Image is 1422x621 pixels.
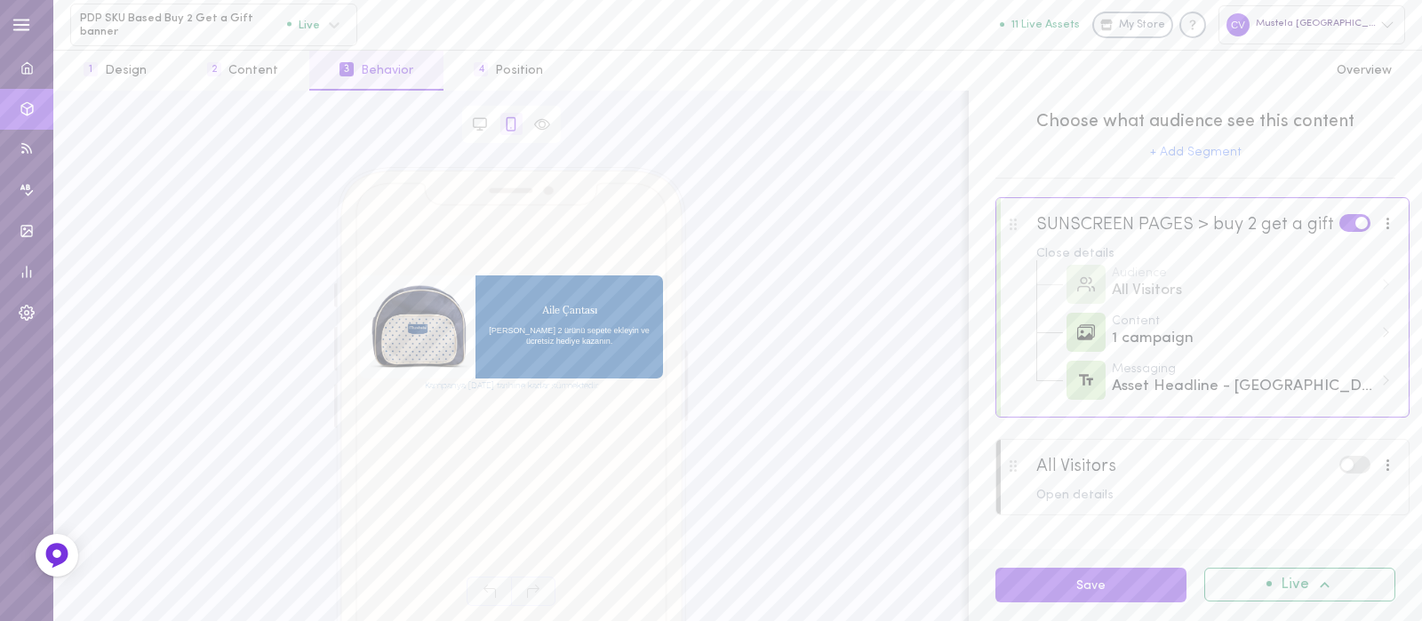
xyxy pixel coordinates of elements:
span: 2 [207,62,221,76]
span: [PERSON_NAME] 2 ürünü sepete ekleyin ve ücretsiz hediye kazanın. [484,319,654,346]
a: My Store [1092,12,1173,38]
div: Messaging [1112,363,1373,376]
div: All Visitors [1112,280,1373,302]
button: 4Position [443,51,573,91]
div: Close details [1036,248,1396,260]
div: 1 campaign [1112,315,1392,350]
button: Overview [1306,51,1422,91]
span: Choose what audience see this content [995,109,1395,134]
span: Undo [467,577,511,606]
button: Save [995,568,1186,602]
span: 1 [84,62,98,76]
span: Aile Çantası [484,304,654,319]
button: Live [1204,568,1395,601]
div: Asset Headline - [GEOGRAPHIC_DATA] [DATE] tarihine kadar sürmektedir. [1112,376,1373,398]
h2: Kampanya [DATE] tarihine kadar sürmektedir. [360,381,664,390]
div: SUNSCREEN PAGES > buy 2 get a gift [1036,214,1334,235]
a: 11 Live Assets [1000,19,1092,31]
span: Redo [511,577,555,606]
button: 3Behavior [309,51,443,91]
div: Audience [1112,267,1373,280]
div: Open details [1036,490,1396,502]
div: SUNSCREEN PAGES > buy 2 get a giftClose detailsAudienceAll VisitorsContent1 campaignMessagingAsse... [995,197,1410,418]
span: My Store [1119,18,1165,34]
span: Live [287,19,320,30]
span: 4 [474,62,488,76]
div: Mustela [GEOGRAPHIC_DATA] [1218,5,1405,44]
img: Feedback Button [44,542,70,569]
div: All Visitors [1112,267,1392,302]
div: 1 campaign [1112,328,1373,350]
span: 3 [340,62,354,76]
span: Live [1281,577,1309,593]
div: All VisitorsOpen details [995,439,1410,515]
button: 1Design [53,51,177,91]
div: All Visitors [1036,456,1116,477]
div: Content [1112,315,1373,328]
span: PDP SKU Based Buy 2 Get a Gift banner [80,12,287,39]
div: Knowledge center [1179,12,1206,38]
div: Asset Headline - Kampanya 31/08/2025 tarihine kadar sürmektedir. [1112,363,1392,398]
button: 2Content [177,51,308,91]
button: 11 Live Assets [1000,19,1080,30]
button: + Add Segment [1150,147,1242,159]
